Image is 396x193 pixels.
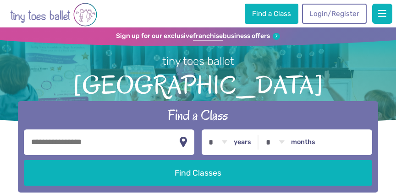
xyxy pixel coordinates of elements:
h2: Find a Class [24,106,373,124]
button: Find Classes [24,160,373,186]
img: tiny toes ballet [10,2,97,27]
strong: franchise [193,32,223,41]
span: [GEOGRAPHIC_DATA] [13,69,383,99]
label: years [234,138,251,146]
small: tiny toes ballet [162,55,234,68]
a: Login/Register [302,4,366,24]
label: months [291,138,315,146]
a: Sign up for our exclusivefranchisebusiness offers [116,32,280,41]
a: Find a Class [245,4,298,24]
